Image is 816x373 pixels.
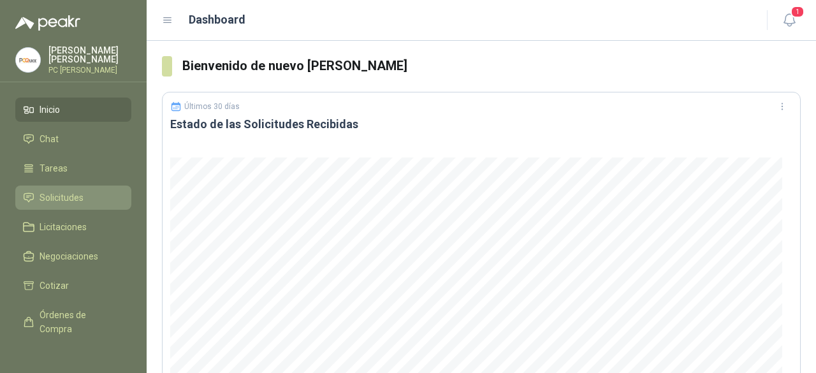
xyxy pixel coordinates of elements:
[15,186,131,210] a: Solicitudes
[184,102,240,111] p: Últimos 30 días
[189,11,245,29] h1: Dashboard
[15,303,131,341] a: Órdenes de Compra
[15,215,131,239] a: Licitaciones
[15,15,80,31] img: Logo peakr
[40,132,59,146] span: Chat
[40,308,119,336] span: Órdenes de Compra
[15,127,131,151] a: Chat
[15,98,131,122] a: Inicio
[182,56,801,76] h3: Bienvenido de nuevo [PERSON_NAME]
[40,279,69,293] span: Cotizar
[48,46,131,64] p: [PERSON_NAME] [PERSON_NAME]
[790,6,805,18] span: 1
[170,117,792,132] h3: Estado de las Solicitudes Recibidas
[16,48,40,72] img: Company Logo
[15,156,131,180] a: Tareas
[40,103,60,117] span: Inicio
[778,9,801,32] button: 1
[40,191,84,205] span: Solicitudes
[48,66,131,74] p: PC [PERSON_NAME]
[15,244,131,268] a: Negociaciones
[40,220,87,234] span: Licitaciones
[40,161,68,175] span: Tareas
[40,249,98,263] span: Negociaciones
[15,274,131,298] a: Cotizar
